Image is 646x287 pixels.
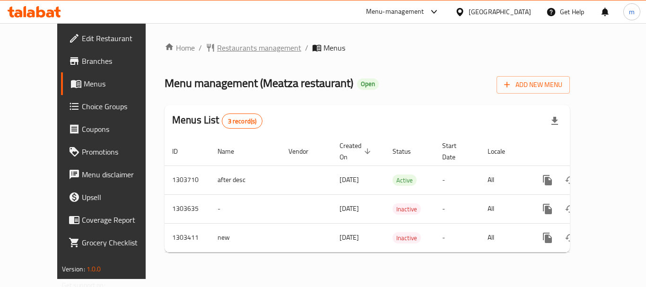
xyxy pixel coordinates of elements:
[340,231,359,244] span: [DATE]
[172,146,190,157] span: ID
[210,223,281,252] td: new
[61,95,165,118] a: Choice Groups
[61,163,165,186] a: Menu disclaimer
[82,101,157,112] span: Choice Groups
[82,237,157,248] span: Grocery Checklist
[393,175,417,186] span: Active
[165,194,210,223] td: 1303635
[559,198,582,220] button: Change Status
[340,202,359,215] span: [DATE]
[82,214,157,226] span: Coverage Report
[340,174,359,186] span: [DATE]
[87,263,101,275] span: 1.0.0
[442,140,469,163] span: Start Date
[222,113,263,129] div: Total records count
[536,169,559,191] button: more
[529,137,635,166] th: Actions
[357,78,379,90] div: Open
[61,140,165,163] a: Promotions
[629,7,635,17] span: m
[61,209,165,231] a: Coverage Report
[61,118,165,140] a: Coupons
[288,146,321,157] span: Vendor
[393,203,421,215] div: Inactive
[435,165,480,194] td: -
[61,231,165,254] a: Grocery Checklist
[393,233,421,244] span: Inactive
[559,226,582,249] button: Change Status
[480,165,529,194] td: All
[62,263,85,275] span: Version:
[82,33,157,44] span: Edit Restaurant
[165,42,195,53] a: Home
[210,165,281,194] td: after desc
[84,78,157,89] span: Menus
[82,169,157,180] span: Menu disclaimer
[61,27,165,50] a: Edit Restaurant
[217,42,301,53] span: Restaurants management
[323,42,345,53] span: Menus
[340,140,374,163] span: Created On
[61,186,165,209] a: Upsell
[165,137,635,252] table: enhanced table
[393,146,423,157] span: Status
[435,223,480,252] td: -
[82,146,157,157] span: Promotions
[82,191,157,203] span: Upsell
[172,113,262,129] h2: Menus List
[469,7,531,17] div: [GEOGRAPHIC_DATA]
[82,55,157,67] span: Branches
[504,79,562,91] span: Add New Menu
[210,194,281,223] td: -
[305,42,308,53] li: /
[61,72,165,95] a: Menus
[393,232,421,244] div: Inactive
[488,146,517,157] span: Locale
[536,198,559,220] button: more
[393,204,421,215] span: Inactive
[165,42,570,53] nav: breadcrumb
[222,117,262,126] span: 3 record(s)
[82,123,157,135] span: Coupons
[165,223,210,252] td: 1303411
[543,110,566,132] div: Export file
[480,194,529,223] td: All
[165,72,353,94] span: Menu management ( Meatza restaurant )
[218,146,246,157] span: Name
[165,165,210,194] td: 1303710
[61,50,165,72] a: Branches
[536,226,559,249] button: more
[199,42,202,53] li: /
[435,194,480,223] td: -
[559,169,582,191] button: Change Status
[206,42,301,53] a: Restaurants management
[366,6,424,17] div: Menu-management
[480,223,529,252] td: All
[497,76,570,94] button: Add New Menu
[357,80,379,88] span: Open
